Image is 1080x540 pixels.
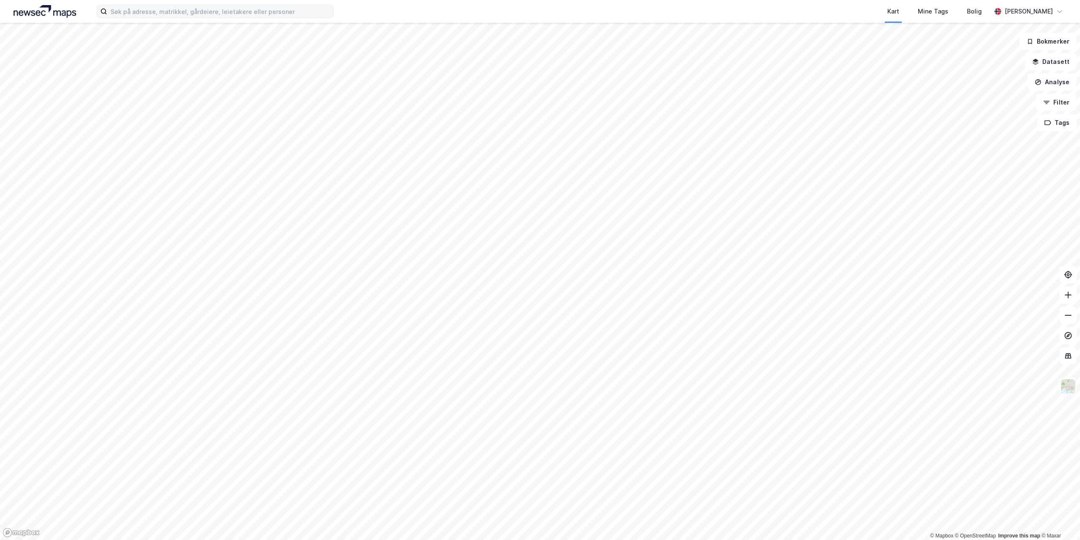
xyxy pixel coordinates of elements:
[930,533,953,539] a: Mapbox
[1025,53,1077,70] button: Datasett
[3,528,40,537] a: Mapbox homepage
[107,5,333,18] input: Søk på adresse, matrikkel, gårdeiere, leietakere eller personer
[887,6,899,17] div: Kart
[14,5,76,18] img: logo.a4113a55bc3d86da70a041830d287a7e.svg
[1027,74,1077,91] button: Analyse
[1037,114,1077,131] button: Tags
[1038,499,1080,540] iframe: Chat Widget
[1038,499,1080,540] div: Kontrollprogram for chat
[1005,6,1053,17] div: [PERSON_NAME]
[1036,94,1077,111] button: Filter
[1060,378,1076,394] img: Z
[955,533,996,539] a: OpenStreetMap
[967,6,982,17] div: Bolig
[918,6,948,17] div: Mine Tags
[998,533,1040,539] a: Improve this map
[1019,33,1077,50] button: Bokmerker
